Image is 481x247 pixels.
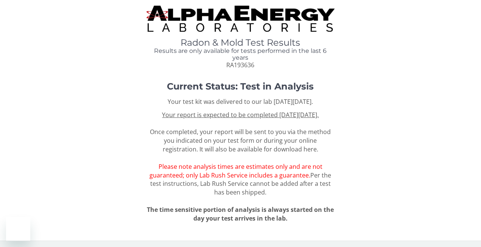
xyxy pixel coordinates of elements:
[146,48,334,61] h4: Results are only available for tests performed in the last 6 years
[146,6,334,32] img: TightCrop.jpg
[162,111,319,119] u: Your report is expected to be completed [DATE][DATE].
[149,111,331,197] span: Once completed, your report will be sent to you via the method you indicated on your test form or...
[149,162,322,179] span: Please note analysis times are estimates only and are not guaranteed; only Lab Rush Service inclu...
[147,205,334,222] span: The time sensitive portion of analysis is always started on the day your test arrives in the lab.
[146,97,334,106] p: Your test kit was delivered to our lab [DATE][DATE].
[146,38,334,48] h1: Radon & Mold Test Results
[226,61,254,69] span: RA193636
[6,217,30,241] iframe: Button to launch messaging window
[167,81,314,92] strong: Current Status: Test in Analysis
[150,171,332,197] span: Per the test instructions, Lab Rush Service cannot be added after a test has been shipped.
